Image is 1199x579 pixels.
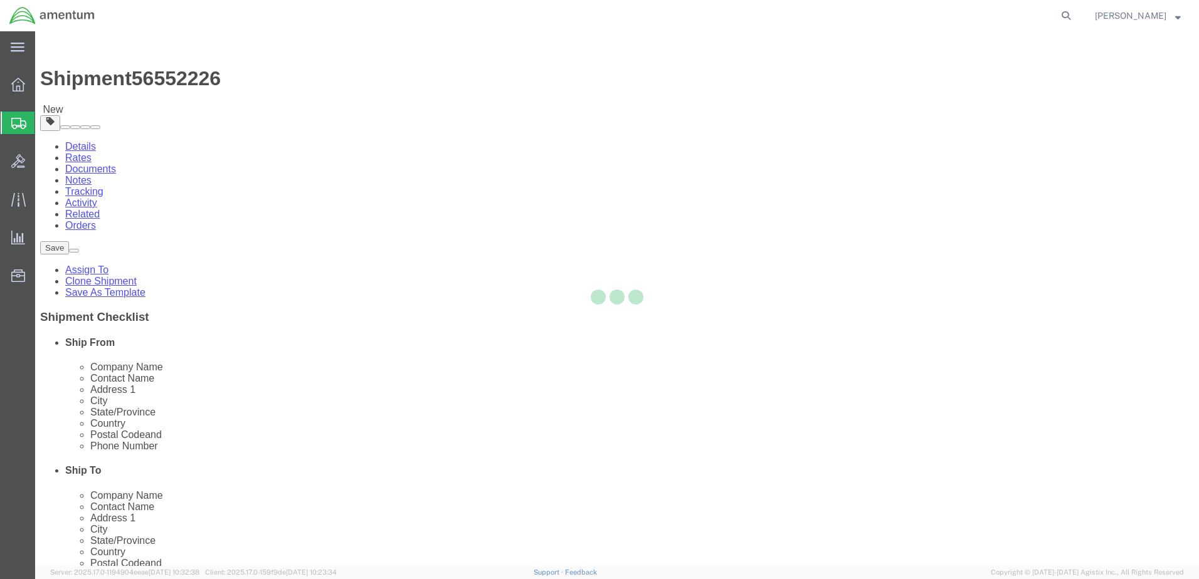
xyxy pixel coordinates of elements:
[534,568,565,576] a: Support
[9,6,95,25] img: logo
[991,567,1184,578] span: Copyright © [DATE]-[DATE] Agistix Inc., All Rights Reserved
[149,568,199,576] span: [DATE] 10:32:38
[1095,9,1166,23] span: Dennis McNamara
[286,568,337,576] span: [DATE] 10:23:34
[1094,8,1181,23] button: [PERSON_NAME]
[205,568,337,576] span: Client: 2025.17.0-159f9de
[50,568,199,576] span: Server: 2025.17.0-1194904eeae
[565,568,597,576] a: Feedback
